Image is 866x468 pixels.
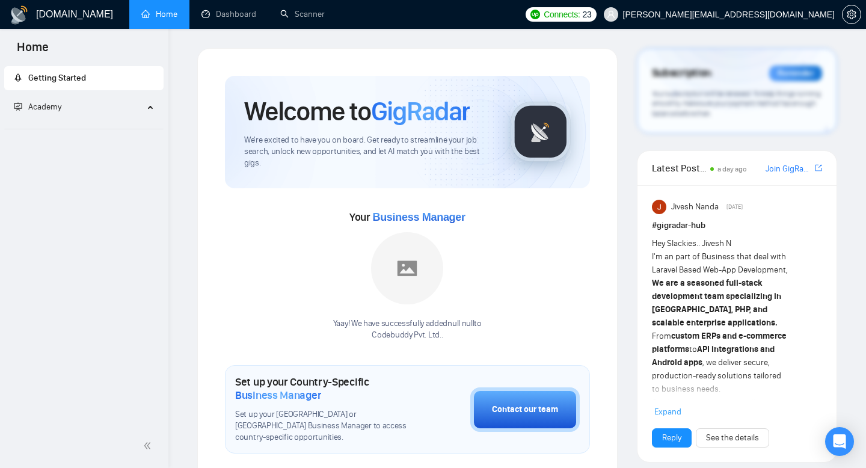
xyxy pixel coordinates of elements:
[201,9,256,19] a: dashboardDashboard
[235,409,410,443] span: Set up your [GEOGRAPHIC_DATA] or [GEOGRAPHIC_DATA] Business Manager to access country-specific op...
[371,95,470,128] span: GigRadar
[333,318,482,341] div: Yaay! We have successfully added null null to
[10,5,29,25] img: logo
[842,10,861,19] a: setting
[696,428,769,448] button: See the details
[244,95,470,128] h1: Welcome to
[706,431,759,445] a: See the details
[4,66,164,90] li: Getting Started
[815,162,822,174] a: export
[143,440,155,452] span: double-left
[652,219,822,232] h1: # gigradar-hub
[654,407,681,417] span: Expand
[280,9,325,19] a: searchScanner
[7,38,58,64] span: Home
[652,200,666,214] img: Jivesh Nanda
[652,89,821,118] span: Your subscription will be renewed. To keep things running smoothly, make sure your payment method...
[14,73,22,82] span: rocket
[652,63,711,84] span: Subscription
[815,163,822,173] span: export
[244,135,491,169] span: We're excited to have you on board. Get ready to streamline your job search, unlock new opportuni...
[14,102,61,112] span: Academy
[662,431,681,445] a: Reply
[652,428,692,448] button: Reply
[4,124,164,132] li: Academy Homepage
[717,165,747,173] span: a day ago
[652,161,707,176] span: Latest Posts from the GigRadar Community
[652,331,787,354] strong: custom ERPs and e-commerce platforms
[825,427,854,456] div: Open Intercom Messenger
[470,387,580,432] button: Contact our team
[607,10,615,19] span: user
[766,162,812,176] a: Join GigRadar Slack Community
[583,8,592,21] span: 23
[843,10,861,19] span: setting
[371,232,443,304] img: placeholder.png
[726,202,743,212] span: [DATE]
[652,344,775,368] strong: API integrations and Android apps
[235,389,321,402] span: Business Manager
[14,102,22,111] span: fund-projection-screen
[235,375,410,402] h1: Set up your Country-Specific
[141,9,177,19] a: homeHome
[530,10,540,19] img: upwork-logo.png
[511,102,571,162] img: gigradar-logo.png
[372,211,465,223] span: Business Manager
[652,278,781,328] strong: We are a seasoned full-stack development team specializing in [GEOGRAPHIC_DATA], PHP, and scalabl...
[671,200,719,214] span: Jivesh Nanda
[28,102,61,112] span: Academy
[28,73,86,83] span: Getting Started
[842,5,861,24] button: setting
[492,403,558,416] div: Contact our team
[349,211,465,224] span: Your
[544,8,580,21] span: Connects:
[652,397,784,434] strong: long-term client partnerships, reliable delivery, and growth-driven development
[333,330,482,341] p: Codebuddy Pvt. Ltd. .
[769,66,822,81] div: Reminder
